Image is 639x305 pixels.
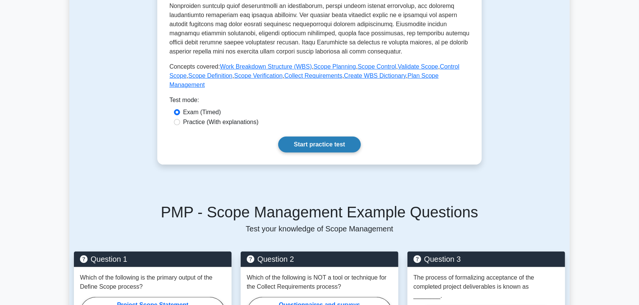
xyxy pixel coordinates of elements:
a: Collect Requirements [284,72,342,79]
a: Scope Definition [188,72,233,79]
h5: Question 1 [80,255,226,264]
a: Scope Planning [313,63,356,70]
a: Scope Control [358,63,396,70]
p: Which of the following is the primary output of the Define Scope process? [80,273,226,291]
a: Scope Verification [234,72,283,79]
div: Test mode: [169,96,470,108]
p: The process of formalizing acceptance of the completed project deliverables is known as ________. [413,273,559,300]
a: Create WBS Dictionary [344,72,406,79]
a: Validate Scope [398,63,438,70]
h5: PMP - Scope Management Example Questions [74,203,565,221]
p: Concepts covered: , , , , , , , , , [169,62,470,90]
label: Exam (Timed) [183,108,221,117]
a: Work Breakdown Structure (WBS) [220,63,312,70]
p: Test your knowledge of Scope Management [74,224,565,233]
a: Start practice test [278,137,360,152]
h5: Question 2 [247,255,392,264]
label: Practice (With explanations) [183,118,258,127]
p: Which of the following is NOT a tool or technique for the Collect Requirements process? [247,273,392,291]
h5: Question 3 [413,255,559,264]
